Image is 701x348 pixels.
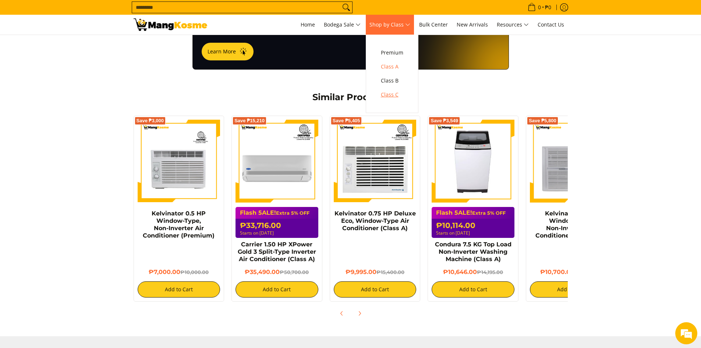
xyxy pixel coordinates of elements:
[189,92,513,103] h2: Similar Products
[432,268,514,276] h6: ₱10,646.00
[340,2,352,13] button: Search
[137,119,164,123] span: Save ₱3,000
[457,21,488,28] span: New Arrivals
[180,269,209,275] del: ₱10,000.00
[544,5,552,10] span: ₱0
[535,210,607,239] a: Kelvinator 1.0 HP Window-Type, Non-Inverter Air Conditioner (Premium)
[431,119,458,123] span: Save ₱3,549
[320,15,364,35] a: Bodega Sale
[377,74,407,88] a: Class B
[415,15,452,35] a: Bulk Center
[234,119,265,123] span: Save ₱15,210
[435,120,512,203] img: condura-7.5kg-topload-non-inverter-washing-machine-class-c-full-view-mang-kosme
[534,15,568,35] a: Contact Us
[301,21,315,28] span: Home
[369,20,410,29] span: Shop by Class
[381,90,403,99] span: Class C
[435,241,511,263] a: Condura 7.5 KG Top Load Non-Inverter Washing Machine (Class A)
[334,281,417,298] button: Add to Cart
[377,88,407,102] a: Class C
[236,281,318,298] button: Add to Cart
[377,60,407,74] a: Class A
[334,268,417,276] h6: ₱9,995.00
[525,3,553,11] span: •
[238,241,316,263] a: Carrier 1.50 HP XPower Gold 3 Split-Type Inverter Air Conditioner (Class A)
[324,20,361,29] span: Bodega Sale
[138,268,220,276] h6: ₱7,000.00
[432,281,514,298] button: Add to Cart
[38,41,124,51] div: Chat with us now
[497,20,529,29] span: Resources
[43,93,102,167] span: We're online!
[4,201,140,227] textarea: Type your message and hit 'Enter'
[529,119,556,123] span: Save ₱5,800
[366,15,414,35] a: Shop by Class
[134,18,207,31] img: Kelvinator Eco HE: Window Type Aircon 1.00 HP - Class B l Mang Kosme
[453,15,492,35] a: New Arrivals
[381,48,403,57] span: Premium
[530,268,613,276] h6: ₱10,700.00
[236,268,318,276] h6: ₱35,490.00
[351,305,368,321] button: Next
[121,4,138,21] div: Minimize live chat window
[419,21,448,28] span: Bulk Center
[493,15,532,35] a: Resources
[538,21,564,28] span: Contact Us
[530,281,613,298] button: Add to Cart
[202,43,254,60] button: Learn More
[376,269,404,275] del: ₱15,400.00
[381,76,403,85] span: Class B
[138,120,220,203] img: kelvinator-.5hp-window-type-airconditioner-full-view-mang-kosme
[138,281,220,298] button: Add to Cart
[280,269,309,275] del: ₱50,700.00
[334,120,417,203] img: Kelvinator 0.75 HP Deluxe Eco, Window-Type Air Conditioner (Class A)
[530,120,613,203] img: Kelvinator 1.0 HP Window-Type, Non-Inverter Air Conditioner (Premium)
[333,119,360,123] span: Save ₱5,405
[215,15,568,35] nav: Main Menu
[334,210,416,232] a: Kelvinator 0.75 HP Deluxe Eco, Window-Type Air Conditioner (Class A)
[143,210,215,239] a: Kelvinator 0.5 HP Window-Type, Non-Inverter Air Conditioner (Premium)
[477,269,503,275] del: ₱14,195.00
[236,120,318,203] img: Carrier 1.50 HP XPower Gold 3 Split-Type Inverter Air Conditioner (Class A)
[537,5,542,10] span: 0
[334,305,350,321] button: Previous
[297,15,319,35] a: Home
[377,46,407,60] a: Premium
[381,62,403,71] span: Class A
